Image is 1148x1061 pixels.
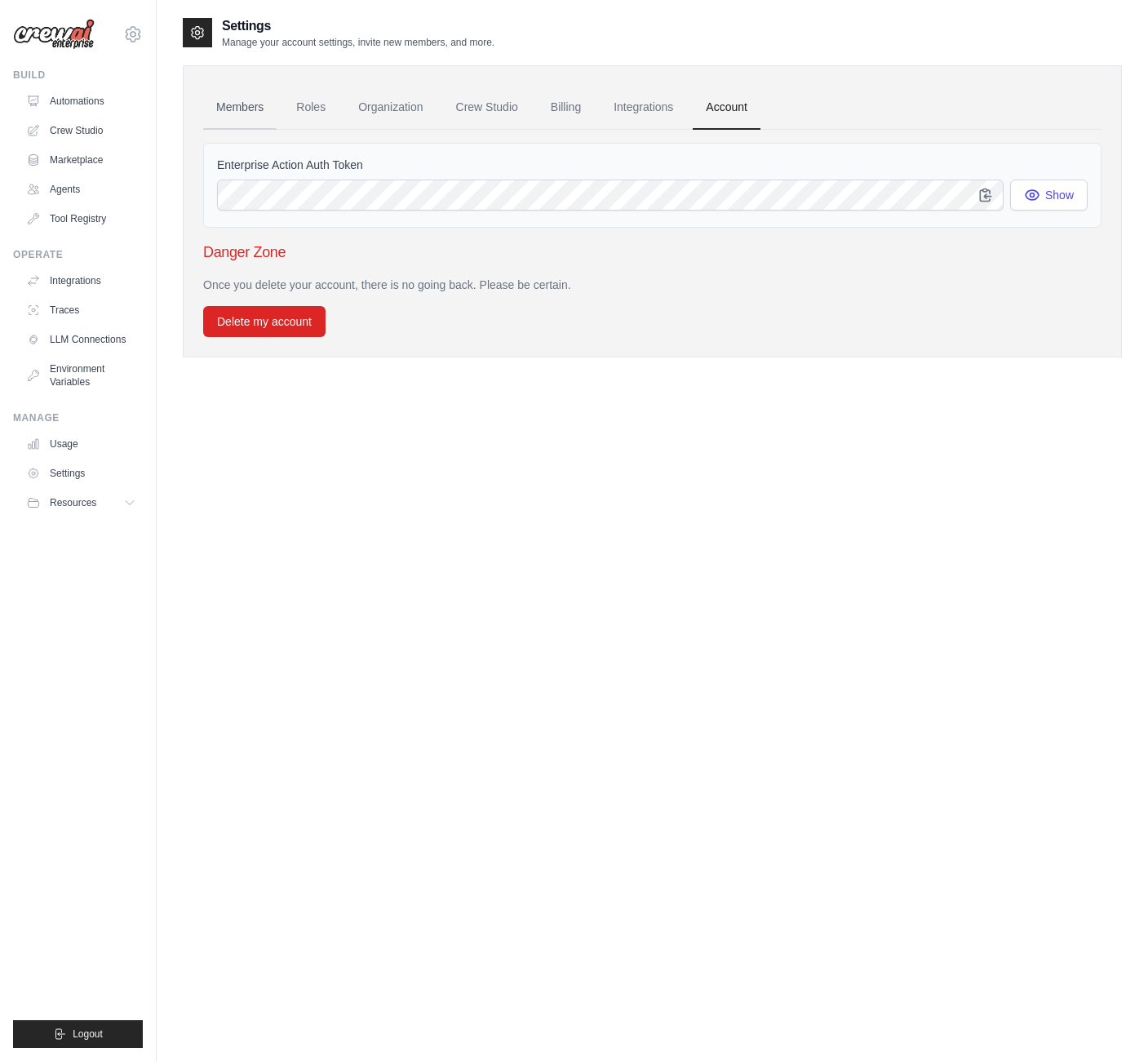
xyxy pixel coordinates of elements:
p: Once you delete your account, there is no going back. Please be certain. [203,277,1101,293]
a: Traces [20,297,143,323]
button: Show [1010,180,1088,211]
a: LLM Connections [20,326,143,353]
a: Settings [20,460,143,486]
a: Roles [283,86,339,130]
a: Agents [20,176,143,202]
a: Automations [20,88,143,114]
a: Tool Registry [20,206,143,232]
a: Marketplace [20,147,143,173]
button: Resources [20,490,143,516]
div: Manage [13,411,143,424]
label: Enterprise Action Auth Token [217,157,1088,173]
h2: Settings [222,16,494,36]
a: Billing [538,86,594,130]
button: Logout [13,1020,143,1048]
a: Organization [345,86,436,130]
span: Resources [50,496,96,509]
a: Members [203,86,277,130]
div: Build [13,69,143,82]
p: Manage your account settings, invite new members, and more. [222,36,494,49]
a: Integrations [20,268,143,294]
h3: Danger Zone [203,241,1101,264]
a: Crew Studio [443,86,531,130]
div: Operate [13,248,143,261]
a: Integrations [601,86,686,130]
span: Logout [73,1028,103,1041]
img: Logo [13,19,95,50]
button: Delete my account [203,306,326,337]
a: Environment Variables [20,356,143,395]
a: Usage [20,431,143,457]
a: Account [693,86,760,130]
a: Crew Studio [20,118,143,144]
